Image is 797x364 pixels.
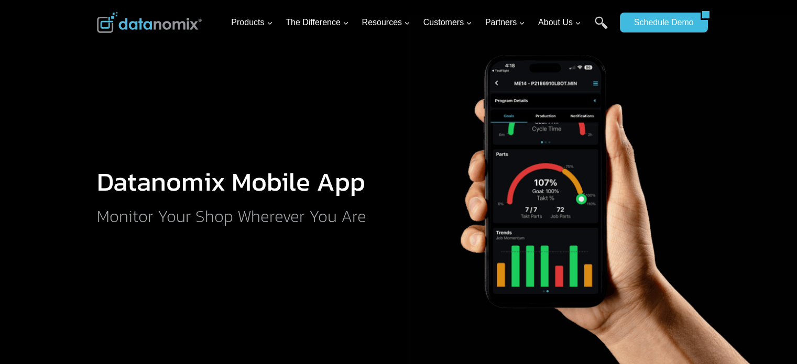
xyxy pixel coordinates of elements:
[423,16,472,29] span: Customers
[362,16,410,29] span: Resources
[620,13,701,32] a: Schedule Demo
[595,16,608,40] a: Search
[97,12,202,33] img: Datanomix
[227,6,615,40] nav: Primary Navigation
[485,16,525,29] span: Partners
[286,16,349,29] span: The Difference
[97,208,375,225] h2: Monitor Your Shop Wherever You Are
[231,16,272,29] span: Products
[97,169,375,195] h1: Datanomix Mobile App
[538,16,581,29] span: About Us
